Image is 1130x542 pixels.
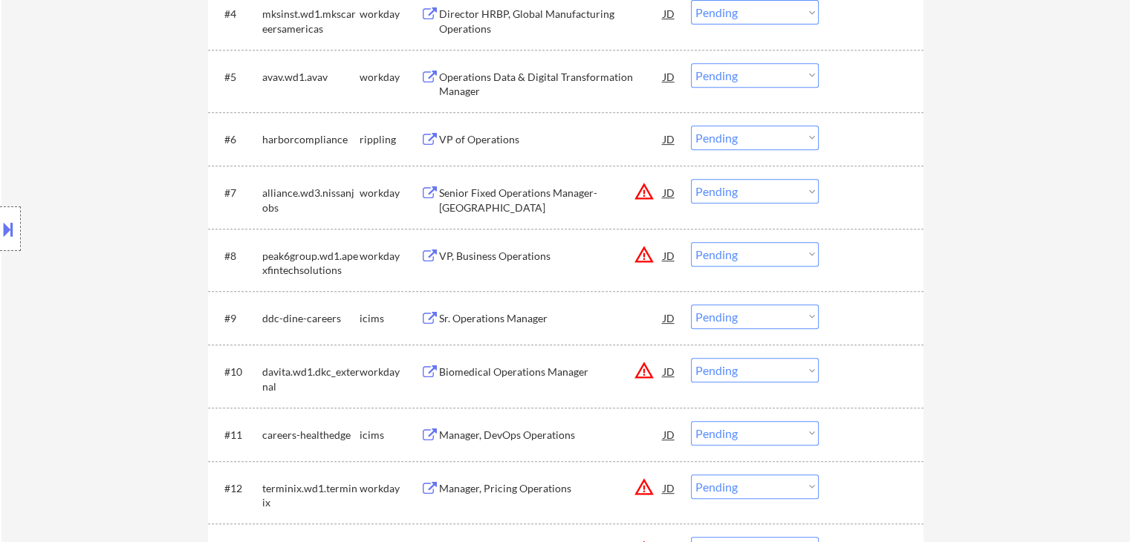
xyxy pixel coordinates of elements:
[360,481,420,496] div: workday
[439,428,663,443] div: Manager, DevOps Operations
[262,132,360,147] div: harborcompliance
[262,249,360,278] div: peak6group.wd1.apexfintechsolutions
[360,249,420,264] div: workday
[662,125,677,152] div: JD
[262,365,360,394] div: davita.wd1.dkc_external
[360,428,420,443] div: icims
[360,365,420,379] div: workday
[439,481,663,496] div: Manager, Pricing Operations
[634,244,655,265] button: warning_amber
[224,428,250,443] div: #11
[634,181,655,202] button: warning_amber
[662,474,677,501] div: JD
[634,360,655,381] button: warning_amber
[662,63,677,90] div: JD
[224,7,250,22] div: #4
[262,311,360,326] div: ddc-dine-careers
[262,7,360,36] div: mksinst.wd1.mkscareersamericas
[662,421,677,448] div: JD
[662,179,677,206] div: JD
[662,304,677,331] div: JD
[439,365,663,379] div: Biomedical Operations Manager
[262,70,360,85] div: avav.wd1.avav
[224,70,250,85] div: #5
[360,311,420,326] div: icims
[634,477,655,497] button: warning_amber
[360,186,420,200] div: workday
[224,365,250,379] div: #10
[439,132,663,147] div: VP of Operations
[360,70,420,85] div: workday
[262,428,360,443] div: careers-healthedge
[439,7,663,36] div: Director HRBP, Global Manufacturing Operations
[439,186,663,215] div: Senior Fixed Operations Manager- [GEOGRAPHIC_DATA]
[439,311,663,326] div: Sr. Operations Manager
[439,70,663,99] div: Operations Data & Digital Transformation Manager
[224,481,250,496] div: #12
[439,249,663,264] div: VP, Business Operations
[662,242,677,269] div: JD
[360,132,420,147] div: rippling
[262,481,360,510] div: terminix.wd1.terminix
[662,358,677,385] div: JD
[360,7,420,22] div: workday
[262,186,360,215] div: alliance.wd3.nissanjobs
